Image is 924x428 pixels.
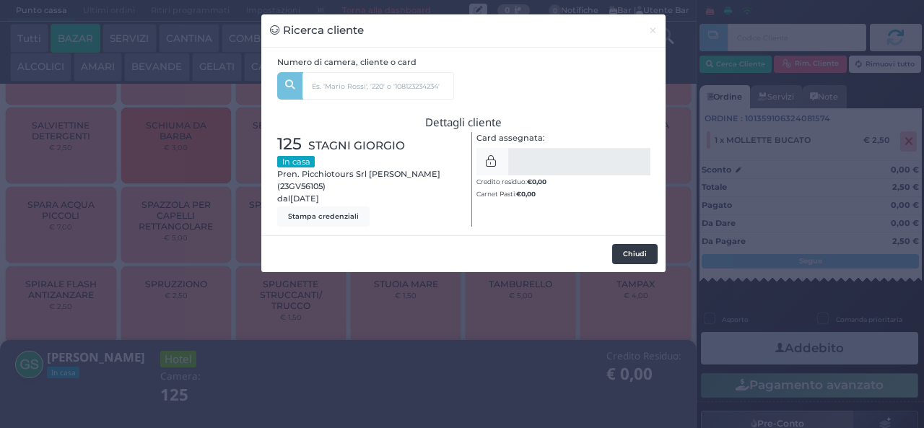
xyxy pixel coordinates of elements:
b: € [527,178,546,185]
small: Credito residuo: [476,178,546,185]
b: € [516,190,536,198]
h3: Ricerca cliente [270,22,365,39]
h3: Dettagli cliente [277,116,650,128]
small: Carnet Pasti: [476,190,536,198]
span: 0,00 [521,189,536,198]
button: Stampa credenziali [277,206,370,227]
div: Pren. Picchiotours Srl [PERSON_NAME] (23GV56105) dal [270,132,464,227]
span: STAGNI GIORGIO [308,137,405,154]
span: 0,00 [532,177,546,186]
label: Card assegnata: [476,132,545,144]
span: 125 [277,132,302,157]
button: Chiudi [612,244,658,264]
small: In casa [277,156,315,167]
input: Es. 'Mario Rossi', '220' o '108123234234' [302,72,454,100]
span: × [648,22,658,38]
span: [DATE] [290,193,319,205]
button: Chiudi [640,14,666,47]
label: Numero di camera, cliente o card [277,56,417,69]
